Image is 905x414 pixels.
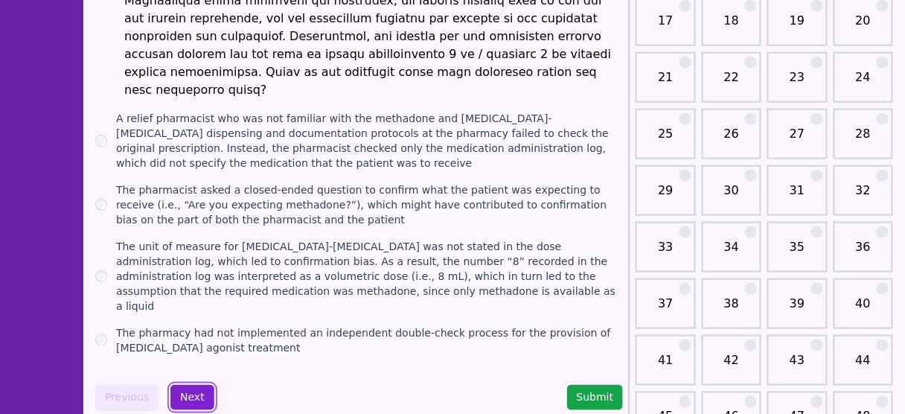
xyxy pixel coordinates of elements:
button: Submit [567,385,624,410]
a: 32 [838,182,889,211]
a: 43 [772,351,822,381]
a: 26 [706,125,757,155]
a: 33 [640,238,691,268]
a: 17 [640,12,691,42]
a: 42 [706,351,757,381]
label: The pharmacy had not implemented an independent double-check process for the provision of [MEDICA... [116,325,623,355]
a: 44 [838,351,889,381]
button: Next [170,385,214,410]
a: 22 [706,69,757,98]
a: 31 [772,182,822,211]
a: 25 [640,125,691,155]
label: The pharmacist asked a closed-ended question to confirm what the patient was expecting to receive... [116,182,623,227]
a: 23 [772,69,822,98]
a: 18 [706,12,757,42]
a: 35 [772,238,822,268]
a: 37 [640,295,691,325]
a: 38 [706,295,757,325]
a: 36 [838,238,889,268]
label: The unit of measure for [MEDICAL_DATA]-[MEDICAL_DATA] was not stated in the dose administration l... [116,239,623,313]
a: 19 [772,12,822,42]
a: 34 [706,238,757,268]
a: 24 [838,69,889,98]
label: A relief pharmacist who was not familiar with the methadone and [MEDICAL_DATA]-[MEDICAL_DATA] dis... [116,111,623,171]
a: 21 [640,69,691,98]
a: 40 [838,295,889,325]
a: 27 [772,125,822,155]
a: 39 [772,295,822,325]
a: 30 [706,182,757,211]
a: 28 [838,125,889,155]
a: 29 [640,182,691,211]
a: 20 [838,12,889,42]
a: 41 [640,351,691,381]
